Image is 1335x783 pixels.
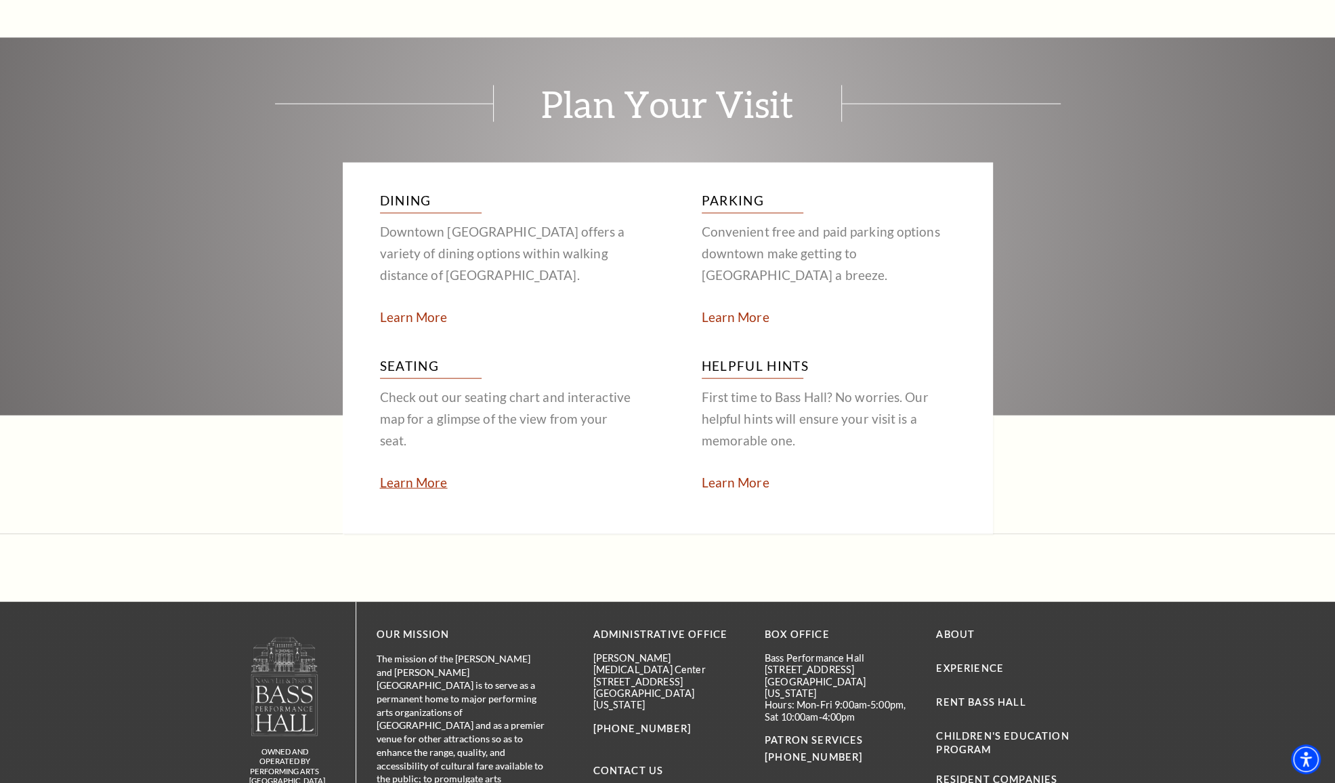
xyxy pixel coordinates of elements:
h3: Parking [702,190,956,214]
p: [GEOGRAPHIC_DATA][US_STATE] [593,687,744,711]
h3: Helpful Hints [702,355,956,379]
p: BOX OFFICE [765,626,916,643]
h3: Seating [380,355,634,379]
p: First time to Bass Hall? No worries. Our helpful hints will ensure your visit is a memorable one. [702,386,956,451]
a: Downtown Fort Worth offers a variety of dining options within walking distance of Bass Hall Learn... [380,309,448,325]
p: [PERSON_NAME][MEDICAL_DATA] Center [593,652,744,676]
p: Administrative Office [593,626,744,643]
a: About [936,628,975,640]
a: Experience [936,662,1004,674]
p: Downtown [GEOGRAPHIC_DATA] offers a variety of dining options within walking distance of [GEOGRAP... [380,221,634,286]
img: owned and operated by Performing Arts Fort Worth, A NOT-FOR-PROFIT 501(C)3 ORGANIZATION [250,637,319,736]
a: Check out our seating chart and interactive map for a glimpse of the view from your seat Learn More [380,475,448,490]
p: Hours: Mon-Fri 9:00am-5:00pm, Sat 10:00am-4:00pm [765,699,916,723]
p: [STREET_ADDRESS] [593,676,744,687]
p: Bass Performance Hall [765,652,916,664]
a: Contact Us [593,765,664,776]
p: OUR MISSION [377,626,546,643]
h3: Dining [380,190,634,214]
a: Our helpful hints will ensure your visit is a memorable one Learn More [702,475,769,490]
div: Accessibility Menu [1291,744,1321,774]
p: PATRON SERVICES [PHONE_NUMBER] [765,732,916,766]
p: Check out our seating chart and interactive map for a glimpse of the view from your seat. [380,386,634,451]
a: Rent Bass Hall [936,696,1025,708]
a: Convenient free and paid parking options downtown make getting to Bass Hall a breeze Learn More [702,309,769,325]
p: Convenient free and paid parking options downtown make getting to [GEOGRAPHIC_DATA] a breeze. [702,221,956,286]
p: [STREET_ADDRESS] [765,664,916,675]
a: Children's Education Program [936,730,1069,755]
p: [PHONE_NUMBER] [593,721,744,738]
p: [GEOGRAPHIC_DATA][US_STATE] [765,676,916,700]
span: Plan Your Visit [493,85,842,122]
